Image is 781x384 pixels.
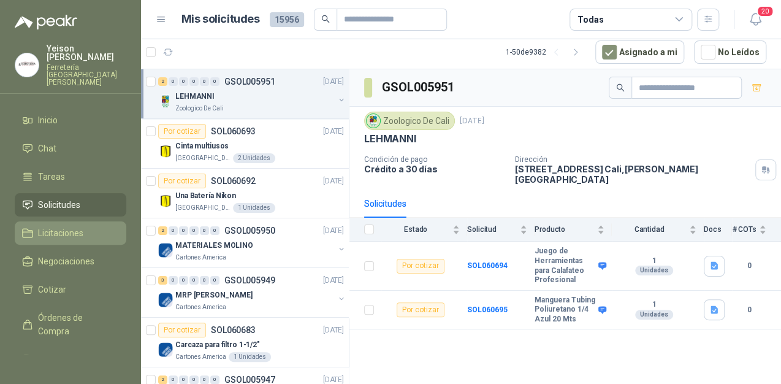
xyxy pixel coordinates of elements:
th: Producto [535,218,612,242]
img: Company Logo [367,114,380,128]
p: Crédito a 30 días [364,164,505,174]
b: Juego de Herramientas para Calafateo Profesional [535,247,595,285]
div: 0 [169,226,178,235]
span: 15956 [270,12,304,27]
b: 1 [612,300,696,310]
img: Company Logo [158,94,173,109]
a: Negociaciones [15,250,126,273]
p: SOL060683 [211,326,256,334]
span: # COTs [732,225,756,234]
a: Inicio [15,109,126,132]
p: [DATE] [323,225,344,237]
span: search [616,83,625,92]
p: GSOL005950 [224,226,275,235]
p: Una Batería Nikon [175,190,236,202]
div: 0 [189,276,199,285]
div: 0 [179,375,188,384]
div: 0 [200,276,209,285]
p: [GEOGRAPHIC_DATA] [175,153,230,163]
div: 2 [158,375,167,384]
b: Manguera Tubing Poliuretano 1/4 Azul 20 Mts [535,296,595,324]
button: 20 [744,9,766,31]
span: Licitaciones [38,226,83,240]
img: Company Logo [158,293,173,307]
div: Por cotizar [397,302,444,317]
a: Por cotizarSOL060692[DATE] Company LogoUna Batería Nikon[GEOGRAPHIC_DATA]1 Unidades [141,169,349,218]
span: Cotizar [38,283,66,296]
th: Docs [704,218,732,242]
div: Por cotizar [397,259,444,274]
a: Tareas [15,165,126,188]
p: SOL060692 [211,177,256,185]
p: Cartones America [175,302,226,312]
p: Cinta multiusos [175,140,229,152]
span: Tareas [38,170,65,183]
b: 0 [732,304,766,316]
p: [DATE] [323,324,344,336]
div: 0 [200,375,209,384]
a: Cotizar [15,278,126,301]
div: 0 [210,375,219,384]
b: SOL060694 [467,261,508,270]
p: GSOL005947 [224,375,275,384]
span: Chat [38,142,56,155]
th: Estado [381,218,467,242]
div: 0 [200,226,209,235]
div: Por cotizar [158,174,206,188]
span: Producto [535,225,595,234]
div: 0 [169,276,178,285]
img: Company Logo [15,53,39,77]
p: Carcaza para filtro 1-1/2" [175,339,260,351]
p: Yeison [PERSON_NAME] [47,44,126,61]
p: MATERIALES MOLINO [175,240,253,252]
div: 3 [158,276,167,285]
span: Solicitud [467,225,517,234]
p: Ferretería [GEOGRAPHIC_DATA][PERSON_NAME] [47,64,126,86]
a: Licitaciones [15,221,126,245]
span: Órdenes de Compra [38,311,115,338]
p: MRP [PERSON_NAME] [175,290,253,301]
div: 0 [169,77,178,86]
p: Dirección [515,155,750,164]
p: GSOL005951 [224,77,275,86]
th: Solicitud [467,218,535,242]
span: search [321,15,330,23]
a: 2 0 0 0 0 0 GSOL005951[DATE] Company LogoLEHMANNIZoologico De Cali [158,74,346,113]
img: Company Logo [158,342,173,357]
span: Estado [381,225,450,234]
div: 2 [158,226,167,235]
h3: GSOL005951 [382,78,456,97]
div: 0 [179,77,188,86]
th: Cantidad [612,218,704,242]
a: Chat [15,137,126,160]
span: Negociaciones [38,255,94,268]
img: Logo peakr [15,15,77,29]
div: Unidades [635,310,673,320]
span: Cantidad [612,225,687,234]
th: # COTs [732,218,781,242]
span: 20 [756,6,774,17]
a: Órdenes de Compra [15,306,126,343]
span: Solicitudes [38,198,80,212]
span: Remisiones [38,353,83,366]
a: Por cotizarSOL060693[DATE] Company LogoCinta multiusos[GEOGRAPHIC_DATA]2 Unidades [141,119,349,169]
div: 1 Unidades [233,203,275,213]
p: LEHMANNI [175,91,215,102]
div: 1 - 50 de 9382 [506,42,585,62]
img: Company Logo [158,193,173,208]
div: 0 [179,276,188,285]
div: Por cotizar [158,323,206,337]
div: 0 [179,226,188,235]
a: Remisiones [15,348,126,371]
p: SOL060693 [211,127,256,136]
img: Company Logo [158,144,173,158]
div: 0 [189,375,199,384]
p: [DATE] [323,175,344,187]
div: Todas [577,13,603,26]
div: Por cotizar [158,124,206,139]
p: Cartones America [175,352,226,362]
p: [DATE] [460,115,484,127]
b: 1 [612,256,696,266]
button: Asignado a mi [595,40,684,64]
a: Por cotizarSOL060683[DATE] Company LogoCarcaza para filtro 1-1/2"Cartones America1 Unidades [141,318,349,367]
